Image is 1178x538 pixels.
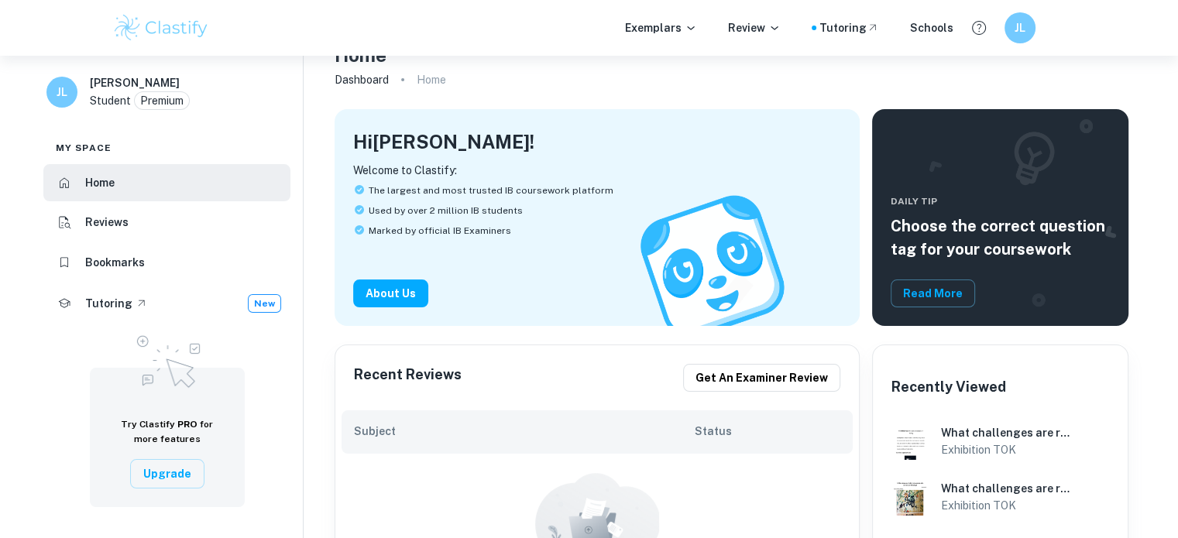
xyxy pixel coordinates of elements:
h6: What challenges are raised by the dissemination and/or communication of knowledge? [941,424,1075,441]
button: Read More [891,279,975,307]
p: Review [728,19,781,36]
span: My space [56,141,112,155]
h6: Home [85,174,115,191]
button: Get an examiner review [683,364,840,392]
span: Used by over 2 million IB students [369,204,523,218]
h6: Try Clastify for more features [108,417,226,447]
a: Tutoring [819,19,879,36]
button: Upgrade [130,459,204,488]
p: Student [90,92,131,109]
img: Clastify logo [112,12,211,43]
span: Marked by official IB Examiners [369,224,511,238]
h6: Tutoring [85,295,132,312]
button: Help and Feedback [966,15,992,41]
button: JL [1005,12,1035,43]
p: Premium [140,92,184,109]
h6: Exhibition TOK [941,441,1075,458]
h6: [PERSON_NAME] [90,74,180,91]
a: Dashboard [335,69,389,91]
a: TOK Exhibition example thumbnail: What challenges are raised by the dissemWhat challenges are rai... [885,416,1115,466]
a: Schools [910,19,953,36]
h5: Choose the correct question tag for your coursework [891,214,1110,261]
h6: Subject [354,423,694,440]
span: The largest and most trusted IB coursework platform [369,183,613,197]
p: Welcome to Clastify: [353,162,841,179]
img: Upgrade to Pro [129,326,206,392]
span: New [249,296,280,310]
h6: Status [695,423,840,440]
h6: Reviews [85,214,129,231]
img: TOK Exhibition example thumbnail: What challenges are raised by the dissem [891,478,929,516]
h6: What challenges are raised by the dissemination and/or communication of knowledge? [941,480,1075,497]
h6: Recent Reviews [354,364,462,392]
h6: JL [53,84,71,101]
a: Bookmarks [43,244,290,281]
a: TutoringNew [43,284,290,323]
button: About Us [353,279,428,307]
h6: Recently Viewed [891,376,1006,398]
h6: JL [1011,19,1029,36]
span: Daily Tip [891,194,1110,208]
span: PRO [177,419,197,430]
p: Exemplars [625,19,697,36]
a: Home [43,164,290,201]
a: TOK Exhibition example thumbnail: What challenges are raised by the dissemWhat challenges are rai... [885,472,1115,522]
img: TOK Exhibition example thumbnail: What challenges are raised by the dissem [891,423,929,460]
h6: Exhibition TOK [941,497,1075,514]
a: Reviews [43,204,290,242]
h6: Bookmarks [85,254,145,271]
p: Home [417,71,446,88]
h4: Hi [PERSON_NAME] ! [353,128,534,156]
